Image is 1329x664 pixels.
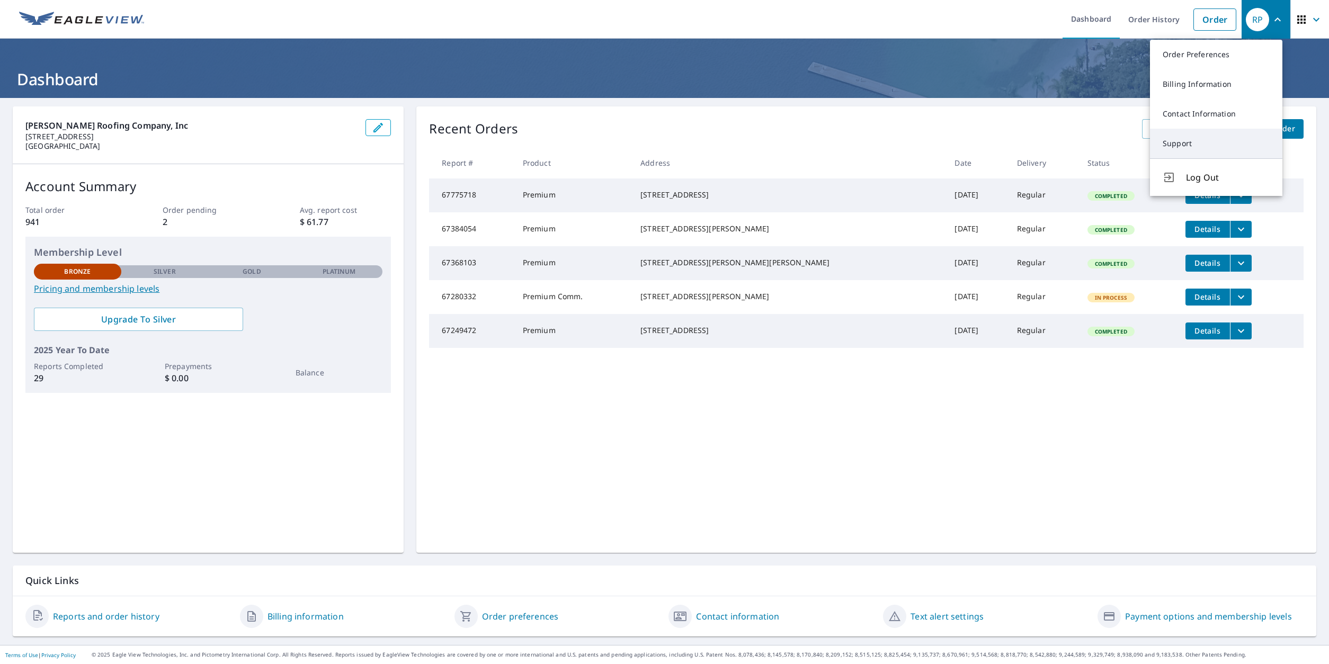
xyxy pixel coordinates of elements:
[296,367,383,378] p: Balance
[696,610,779,623] a: Contact information
[640,190,938,200] div: [STREET_ADDRESS]
[640,291,938,302] div: [STREET_ADDRESS][PERSON_NAME]
[92,651,1324,659] p: © 2025 Eagle View Technologies, Inc. and Pictometry International Corp. All Rights Reserved. Repo...
[19,12,144,28] img: EV Logo
[946,246,1008,280] td: [DATE]
[5,651,38,659] a: Terms of Use
[25,216,117,228] p: 941
[1150,69,1282,99] a: Billing Information
[1089,294,1134,301] span: In Process
[25,132,357,141] p: [STREET_ADDRESS]
[1150,129,1282,158] a: Support
[323,267,356,276] p: Platinum
[946,147,1008,178] th: Date
[632,147,946,178] th: Address
[34,361,121,372] p: Reports Completed
[1009,280,1079,314] td: Regular
[34,372,121,384] p: 29
[429,212,514,246] td: 67384054
[640,257,938,268] div: [STREET_ADDRESS][PERSON_NAME][PERSON_NAME]
[1089,226,1134,234] span: Completed
[41,651,76,659] a: Privacy Policy
[1230,255,1252,272] button: filesDropdownBtn-67368103
[640,325,938,336] div: [STREET_ADDRESS]
[1185,221,1230,238] button: detailsBtn-67384054
[1230,322,1252,339] button: filesDropdownBtn-67249472
[429,246,514,280] td: 67368103
[514,147,632,178] th: Product
[1150,99,1282,129] a: Contact Information
[429,147,514,178] th: Report #
[1230,221,1252,238] button: filesDropdownBtn-67384054
[163,204,254,216] p: Order pending
[34,245,382,259] p: Membership Level
[1246,8,1269,31] div: RP
[267,610,344,623] a: Billing information
[514,246,632,280] td: Premium
[25,177,391,196] p: Account Summary
[34,344,382,356] p: 2025 Year To Date
[640,223,938,234] div: [STREET_ADDRESS][PERSON_NAME]
[154,267,176,276] p: Silver
[1009,212,1079,246] td: Regular
[42,313,235,325] span: Upgrade To Silver
[1142,119,1217,139] a: View All Orders
[1150,40,1282,69] a: Order Preferences
[429,178,514,212] td: 67775718
[25,204,117,216] p: Total order
[429,280,514,314] td: 67280332
[1185,289,1230,306] button: detailsBtn-67280332
[1185,322,1230,339] button: detailsBtn-67249472
[429,314,514,348] td: 67249472
[34,282,382,295] a: Pricing and membership levels
[1125,610,1292,623] a: Payment options and membership levels
[163,216,254,228] p: 2
[1150,158,1282,196] button: Log Out
[64,267,91,276] p: Bronze
[1089,328,1134,335] span: Completed
[1192,326,1224,336] span: Details
[1079,147,1177,178] th: Status
[1193,8,1236,31] a: Order
[1230,289,1252,306] button: filesDropdownBtn-67280332
[514,280,632,314] td: Premium Comm.
[946,212,1008,246] td: [DATE]
[946,314,1008,348] td: [DATE]
[243,267,261,276] p: Gold
[165,372,252,384] p: $ 0.00
[1186,171,1270,184] span: Log Out
[300,216,391,228] p: $ 61.77
[165,361,252,372] p: Prepayments
[13,68,1316,90] h1: Dashboard
[514,178,632,212] td: Premium
[482,610,559,623] a: Order preferences
[1192,258,1224,268] span: Details
[514,314,632,348] td: Premium
[1009,246,1079,280] td: Regular
[300,204,391,216] p: Avg. report cost
[1089,192,1134,200] span: Completed
[946,280,1008,314] td: [DATE]
[1089,260,1134,267] span: Completed
[946,178,1008,212] td: [DATE]
[1009,178,1079,212] td: Regular
[5,652,76,658] p: |
[1185,255,1230,272] button: detailsBtn-67368103
[1192,224,1224,234] span: Details
[25,574,1304,587] p: Quick Links
[25,141,357,151] p: [GEOGRAPHIC_DATA]
[34,308,243,331] a: Upgrade To Silver
[514,212,632,246] td: Premium
[1009,147,1079,178] th: Delivery
[1192,292,1224,302] span: Details
[429,119,518,139] p: Recent Orders
[911,610,984,623] a: Text alert settings
[53,610,159,623] a: Reports and order history
[25,119,357,132] p: [PERSON_NAME] Roofing Company, Inc
[1009,314,1079,348] td: Regular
